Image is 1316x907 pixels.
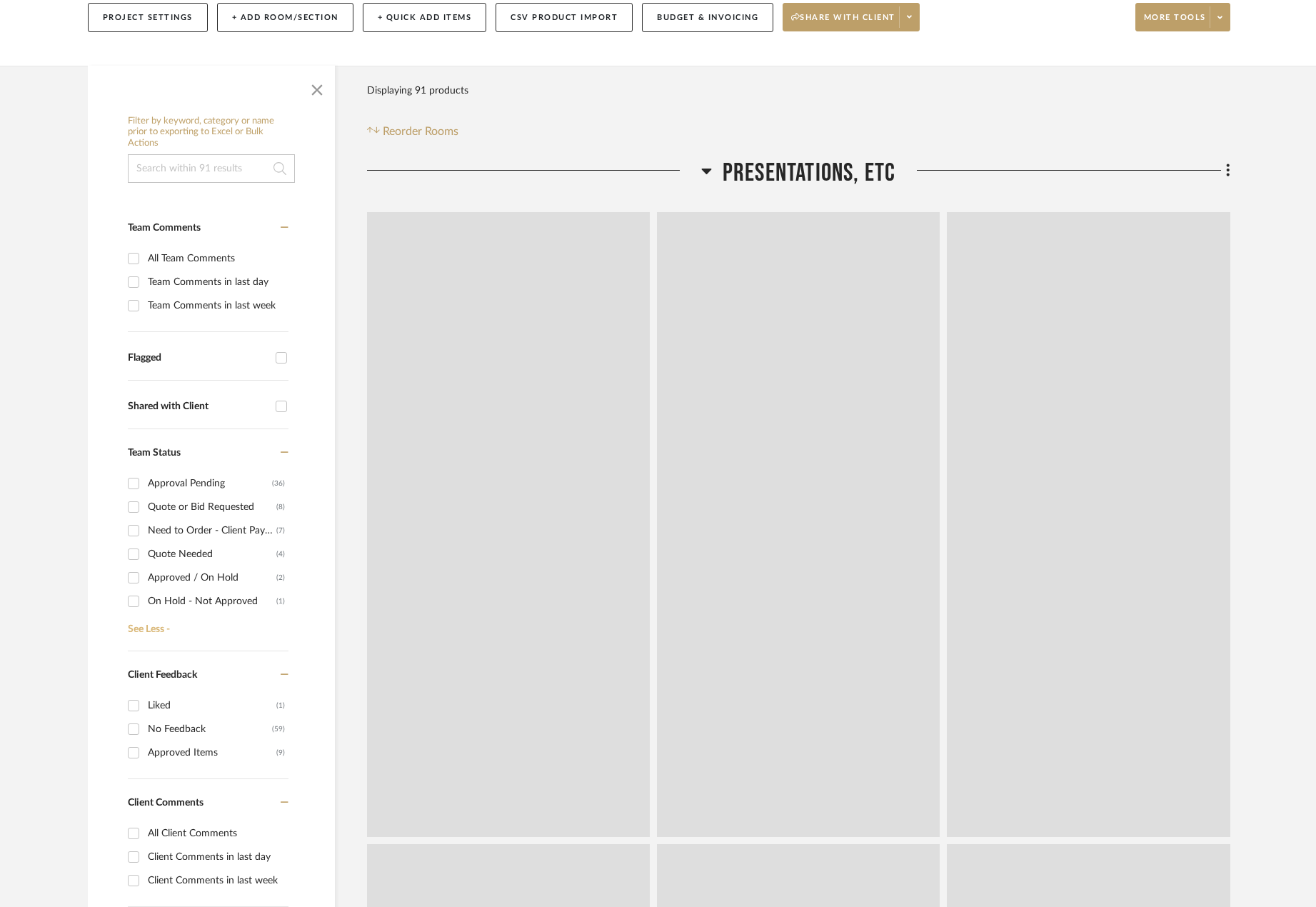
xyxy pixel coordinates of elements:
button: Close [303,73,331,101]
span: More tools [1144,12,1206,34]
span: Share with client [791,12,895,34]
div: No Feedback [148,718,272,741]
div: All Client Comments [148,822,285,845]
div: Need to Order - Client Payment Received [148,519,276,542]
span: PRESENTATIONS, ETC [723,158,896,189]
div: Team Comments in last week [148,294,285,317]
div: On Hold - Not Approved [148,590,276,613]
button: + Add Room/Section [217,3,353,32]
div: (2) [276,566,285,589]
div: Quote Needed [148,543,276,566]
div: (1) [276,590,285,613]
div: Client Comments in last day [148,846,285,868]
button: CSV Product Import [496,3,633,32]
div: (36) [272,472,285,495]
button: Reorder Rooms [367,123,459,140]
div: (1) [276,694,285,717]
div: (7) [276,519,285,542]
div: (9) [276,741,285,764]
div: Team Comments in last day [148,271,285,294]
span: Team Comments [128,223,201,233]
div: Displaying 91 products [367,76,468,105]
div: Flagged [128,352,268,364]
button: Budget & Invoicing [642,3,773,32]
div: Approval Pending [148,472,272,495]
div: (4) [276,543,285,566]
button: More tools [1135,3,1230,31]
div: (8) [276,496,285,518]
span: Client Comments [128,798,204,808]
button: Project Settings [88,3,208,32]
div: Approved / On Hold [148,566,276,589]
div: Quote or Bid Requested [148,496,276,518]
span: Client Feedback [128,670,197,680]
span: Team Status [128,448,181,458]
div: (59) [272,718,285,741]
input: Search within 91 results [128,154,295,183]
a: See Less - [124,613,288,636]
div: All Team Comments [148,247,285,270]
div: Liked [148,694,276,717]
h6: Filter by keyword, category or name prior to exporting to Excel or Bulk Actions [128,116,295,149]
div: Approved Items [148,741,276,764]
div: Shared with Client [128,401,268,413]
span: Reorder Rooms [383,123,458,140]
button: + Quick Add Items [363,3,487,32]
div: Client Comments in last week [148,869,285,892]
button: Share with client [783,3,920,31]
